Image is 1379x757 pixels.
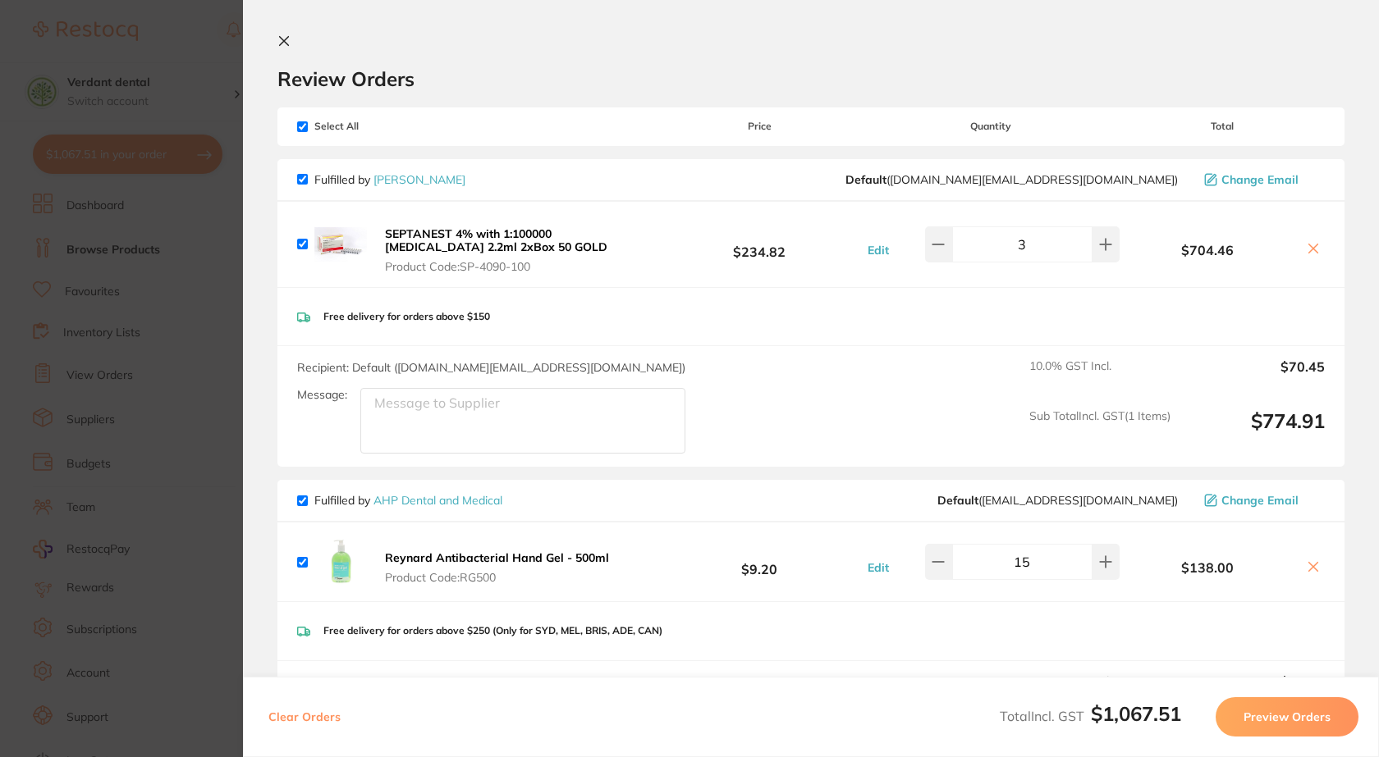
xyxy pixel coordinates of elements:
[1184,359,1325,395] output: $70.45
[1184,409,1325,454] output: $774.91
[385,260,652,273] span: Product Code: SP-4090-100
[863,243,894,258] button: Edit
[937,494,1178,507] span: orders@ahpdentalmedical.com.au
[1029,409,1171,454] span: Sub Total Incl. GST ( 1 Items)
[1091,701,1181,726] b: $1,067.51
[1216,697,1358,736] button: Preview Orders
[657,121,862,132] span: Price
[297,388,347,402] label: Message:
[323,311,490,322] p: Free delivery for orders above $150
[1184,674,1325,710] output: $13.80
[1029,674,1171,710] span: 10.0 % GST Incl.
[845,172,886,187] b: Default
[1221,173,1299,186] span: Change Email
[1000,708,1181,724] span: Total Incl. GST
[373,172,465,187] a: [PERSON_NAME]
[1199,493,1325,508] button: Change Email
[297,121,461,132] span: Select All
[863,560,894,575] button: Edit
[297,675,593,690] span: Recipient: Default ( [EMAIL_ADDRESS][DOMAIN_NAME] )
[314,494,502,507] p: Fulfilled by
[1029,359,1171,395] span: 10.0 % GST Incl.
[385,571,609,584] span: Product Code: RG500
[277,66,1345,91] h2: Review Orders
[314,536,367,588] img: cXViYjlmcA
[373,493,502,508] a: AHP Dental and Medical
[1221,494,1299,507] span: Change Email
[380,550,614,585] button: Reynard Antibacterial Hand Gel - 500ml Product Code:RG500
[657,547,862,577] b: $9.20
[1120,121,1325,132] span: Total
[1120,243,1295,258] b: $704.46
[845,173,1178,186] span: customer.care@henryschein.com.au
[385,226,607,254] b: SEPTANEST 4% with 1:100000 [MEDICAL_DATA] 2.2ml 2xBox 50 GOLD
[314,173,465,186] p: Fulfilled by
[314,218,367,271] img: d3RyNG5hNw
[323,625,662,636] p: Free delivery for orders above $250 (Only for SYD, MEL, BRIS, ADE, CAN)
[297,360,685,375] span: Recipient: Default ( [DOMAIN_NAME][EMAIL_ADDRESS][DOMAIN_NAME] )
[1199,172,1325,187] button: Change Email
[263,697,346,736] button: Clear Orders
[1120,560,1295,575] b: $138.00
[385,550,609,565] b: Reynard Antibacterial Hand Gel - 500ml
[657,229,862,259] b: $234.82
[863,121,1120,132] span: Quantity
[380,226,657,274] button: SEPTANEST 4% with 1:100000 [MEDICAL_DATA] 2.2ml 2xBox 50 GOLD Product Code:SP-4090-100
[937,493,978,508] b: Default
